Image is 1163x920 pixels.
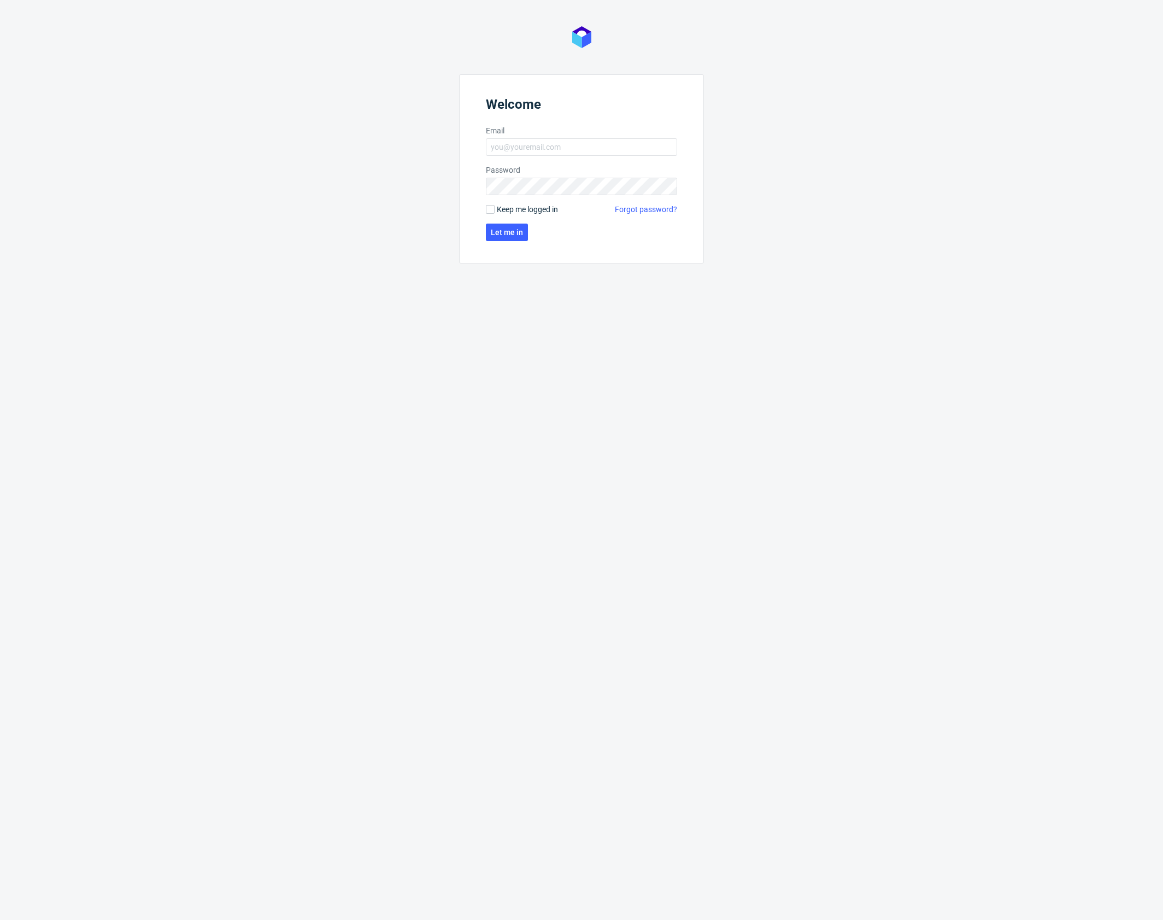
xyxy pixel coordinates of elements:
[497,204,558,215] span: Keep me logged in
[486,125,677,136] label: Email
[486,165,677,175] label: Password
[486,224,528,241] button: Let me in
[486,97,677,116] header: Welcome
[486,138,677,156] input: you@youremail.com
[491,228,523,236] span: Let me in
[615,204,677,215] a: Forgot password?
